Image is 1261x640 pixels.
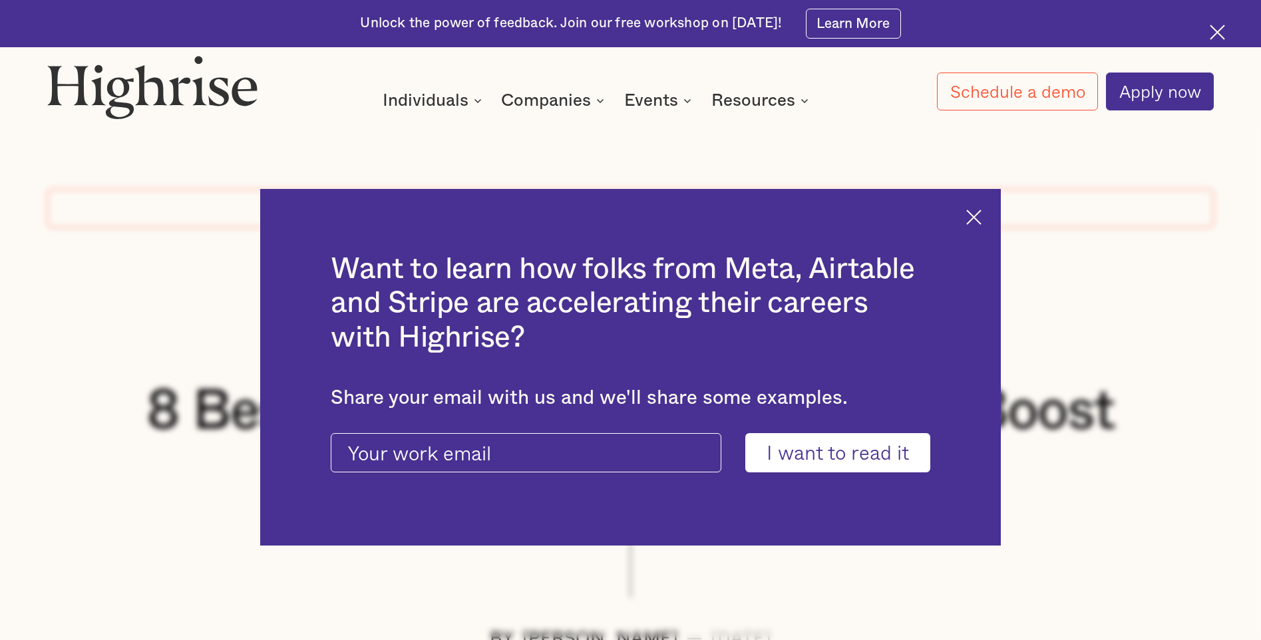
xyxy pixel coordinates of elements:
div: Resources [711,92,795,108]
div: Companies [501,92,608,108]
input: Your work email [331,433,721,472]
div: Resources [711,92,812,108]
img: Cross icon [966,210,982,225]
a: Apply now [1106,73,1214,111]
div: Events [624,92,678,108]
h2: Want to learn how folks from Meta, Airtable and Stripe are accelerating their careers with Highrise? [331,252,930,355]
div: Individuals [383,92,468,108]
img: Cross icon [1210,25,1225,40]
div: Events [624,92,695,108]
input: I want to read it [745,433,930,472]
form: current-ascender-blog-article-modal-form [331,433,930,472]
a: Schedule a demo [937,73,1098,110]
div: Individuals [383,92,486,108]
a: Learn More [806,9,901,39]
img: Highrise logo [47,55,258,119]
div: Unlock the power of feedback. Join our free workshop on [DATE]! [360,14,782,33]
div: Companies [501,92,591,108]
div: Share your email with us and we'll share some examples. [331,387,930,410]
